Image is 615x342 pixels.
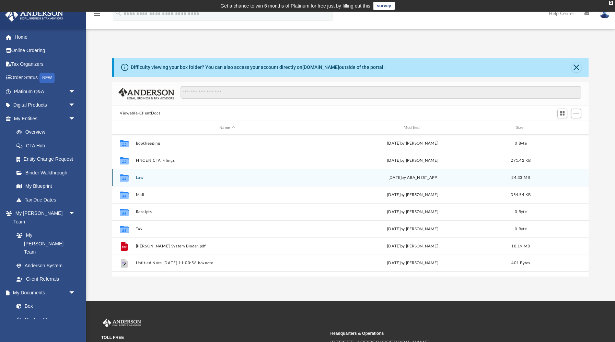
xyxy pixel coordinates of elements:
div: Name [136,125,318,131]
small: Headquarters & Operations [330,330,554,337]
small: TOLL FREE [101,334,325,341]
a: Order StatusNEW [5,71,86,85]
div: [DATE] by [PERSON_NAME] [322,141,504,147]
button: Add [571,109,581,118]
input: Search files and folders [181,86,581,99]
button: Bookkeeping [136,141,318,146]
div: id [115,125,132,131]
a: Meeting Minutes [10,313,82,327]
a: Platinum Q&Aarrow_drop_down [5,85,86,98]
a: CTA Hub [10,139,86,152]
button: Tax [136,227,318,231]
div: [DATE] by [PERSON_NAME] [322,260,504,266]
span: 271.42 KB [511,159,531,162]
a: Box [10,300,79,313]
span: 0 Byte [515,227,527,231]
a: Online Ordering [5,44,86,58]
button: Law [136,175,318,180]
a: Tax Due Dates [10,193,86,207]
div: grid [112,135,589,277]
img: User Pic [600,9,610,19]
div: NEW [39,73,55,83]
a: Entity Change Request [10,152,86,166]
div: Modified [321,125,504,131]
a: My [PERSON_NAME] Team [10,229,79,259]
div: [DATE] by [PERSON_NAME] [322,192,504,198]
a: My Documentsarrow_drop_down [5,286,82,300]
a: My Entitiesarrow_drop_down [5,112,86,125]
a: Digital Productsarrow_drop_down [5,98,86,112]
button: [PERSON_NAME] System Binder.pdf [136,244,318,248]
div: Size [507,125,535,131]
a: Binder Walkthrough [10,166,86,180]
span: 0 Byte [515,142,527,145]
span: arrow_drop_down [69,98,82,112]
button: Viewable-ClientDocs [120,110,160,117]
div: [DATE] by ABA_NEST_APP [322,175,504,181]
a: [DOMAIN_NAME] [302,64,339,70]
a: Home [5,30,86,44]
a: My [PERSON_NAME] Teamarrow_drop_down [5,207,82,229]
a: Overview [10,125,86,139]
span: 24.33 MB [512,176,530,180]
div: [DATE] by [PERSON_NAME] [322,243,504,249]
div: close [609,1,613,5]
a: survey [373,2,395,10]
span: 354.54 KB [511,193,531,197]
button: Switch to Grid View [557,109,568,118]
button: Receipts [136,210,318,214]
div: Get a chance to win 6 months of Platinum for free just by filling out this [220,2,370,10]
a: Anderson System [10,259,82,272]
a: Client Referrals [10,272,82,286]
a: menu [93,13,101,18]
span: 0 Byte [515,210,527,214]
div: id [537,125,585,131]
div: [DATE] by [PERSON_NAME] [322,209,504,215]
i: search [115,9,122,17]
div: Difficulty viewing your box folder? You can also access your account directly on outside of the p... [131,64,385,71]
span: arrow_drop_down [69,207,82,221]
button: FINCEN CTA Filings [136,158,318,163]
button: Untitled Note [DATE] 11:00:58.boxnote [136,261,318,266]
img: Anderson Advisors Platinum Portal [101,318,142,327]
a: My Blueprint [10,180,82,193]
span: arrow_drop_down [69,286,82,300]
span: arrow_drop_down [69,85,82,99]
div: [DATE] by [PERSON_NAME] [322,226,504,232]
span: 18.19 MB [512,244,530,248]
i: menu [93,10,101,18]
button: Mail [136,193,318,197]
a: Tax Organizers [5,57,86,71]
button: Close [572,63,581,72]
div: [DATE] by [PERSON_NAME] [322,158,504,164]
span: 401 Bytes [511,261,530,265]
img: Anderson Advisors Platinum Portal [3,8,65,22]
span: arrow_drop_down [69,112,82,126]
